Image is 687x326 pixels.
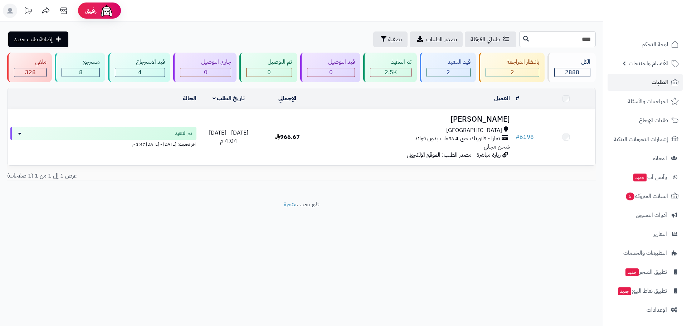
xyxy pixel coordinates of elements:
[14,58,47,66] div: ملغي
[370,68,411,77] div: 2544
[307,68,355,77] div: 0
[608,74,683,91] a: الطلبات
[172,53,238,82] a: جاري التوصيل 0
[633,172,667,182] span: وآتس آب
[246,58,292,66] div: تم التوصيل
[642,39,668,49] span: لوحة التحكم
[633,174,647,181] span: جديد
[385,68,397,77] span: 2.5K
[329,68,333,77] span: 0
[546,53,597,82] a: الكل2888
[652,77,668,87] span: الطلبات
[62,58,100,66] div: مسترجع
[370,58,411,66] div: تم التنفيذ
[79,68,83,77] span: 8
[647,305,667,315] span: الإعدادات
[639,115,668,125] span: طلبات الإرجاع
[625,268,639,276] span: جديد
[625,267,667,277] span: تطبيق المتجر
[516,133,534,141] a: #6198
[415,135,500,143] span: تمارا - فاتورتك حتى 4 دفعات بدون فوائد
[320,115,510,123] h3: [PERSON_NAME]
[653,153,667,163] span: العملاء
[175,130,192,137] span: تم التنفيذ
[14,68,46,77] div: 328
[299,53,362,82] a: قيد التوصيل 0
[511,68,514,77] span: 2
[19,4,37,20] a: تحديثات المنصة
[618,287,631,295] span: جديد
[373,31,408,47] button: تصفية
[636,210,667,220] span: أدوات التسويق
[209,128,248,145] span: [DATE] - [DATE] 4:04 م
[407,151,501,159] span: زيارة مباشرة - مصدر الطلب: الموقع الإلكتروني
[608,225,683,243] a: التقارير
[625,191,668,201] span: السلات المتروكة
[608,131,683,148] a: إشعارات التحويلات البنكية
[426,35,457,44] span: تصدير الطلبات
[486,68,539,77] div: 2
[307,58,355,66] div: قيد التوصيل
[62,68,99,77] div: 8
[25,68,36,77] span: 328
[10,140,196,147] div: اخر تحديث: [DATE] - [DATE] 3:47 م
[8,31,68,47] a: إضافة طلب جديد
[516,94,519,103] a: #
[608,188,683,205] a: السلات المتروكة5
[247,68,291,77] div: 0
[484,142,510,151] span: شحن مجاني
[494,94,510,103] a: العميل
[608,36,683,53] a: لوحة التحكم
[608,282,683,300] a: تطبيق نقاط البيعجديد
[653,229,667,239] span: التقارير
[638,20,680,35] img: logo-2.png
[608,93,683,110] a: المراجعات والأسئلة
[565,68,579,77] span: 2888
[477,53,546,82] a: بانتظار المراجعة 2
[608,169,683,186] a: وآتس آبجديد
[614,134,668,144] span: إشعارات التحويلات البنكية
[53,53,107,82] a: مسترجع 8
[447,68,450,77] span: 2
[628,96,668,106] span: المراجعات والأسئلة
[284,200,297,209] a: متجرة
[2,172,302,180] div: عرض 1 إلى 1 من 1 (1 صفحات)
[204,68,208,77] span: 0
[6,53,53,82] a: ملغي 328
[267,68,271,77] span: 0
[180,68,231,77] div: 0
[183,94,196,103] a: الحالة
[471,35,500,44] span: طلباتي المُوكلة
[465,31,516,47] a: طلباتي المُوكلة
[608,301,683,318] a: الإعدادات
[626,193,634,200] span: 5
[608,206,683,224] a: أدوات التسويق
[608,112,683,129] a: طلبات الإرجاع
[278,94,296,103] a: الإجمالي
[427,68,470,77] div: 2
[617,286,667,296] span: تطبيق نقاط البيع
[608,244,683,262] a: التطبيقات والخدمات
[418,53,477,82] a: قيد التنفيذ 2
[275,133,300,141] span: 966.67
[138,68,142,77] span: 4
[388,35,402,44] span: تصفية
[427,58,471,66] div: قيد التنفيذ
[446,126,502,135] span: [GEOGRAPHIC_DATA]
[623,248,667,258] span: التطبيقات والخدمات
[180,58,231,66] div: جاري التوصيل
[516,133,520,141] span: #
[107,53,172,82] a: قيد الاسترجاع 4
[14,35,53,44] span: إضافة طلب جديد
[238,53,298,82] a: تم التوصيل 0
[213,94,245,103] a: تاريخ الطلب
[608,150,683,167] a: العملاء
[608,263,683,281] a: تطبيق المتجرجديد
[85,6,97,15] span: رفيق
[362,53,418,82] a: تم التنفيذ 2.5K
[410,31,463,47] a: تصدير الطلبات
[99,4,114,18] img: ai-face.png
[629,58,668,68] span: الأقسام والمنتجات
[486,58,539,66] div: بانتظار المراجعة
[115,58,165,66] div: قيد الاسترجاع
